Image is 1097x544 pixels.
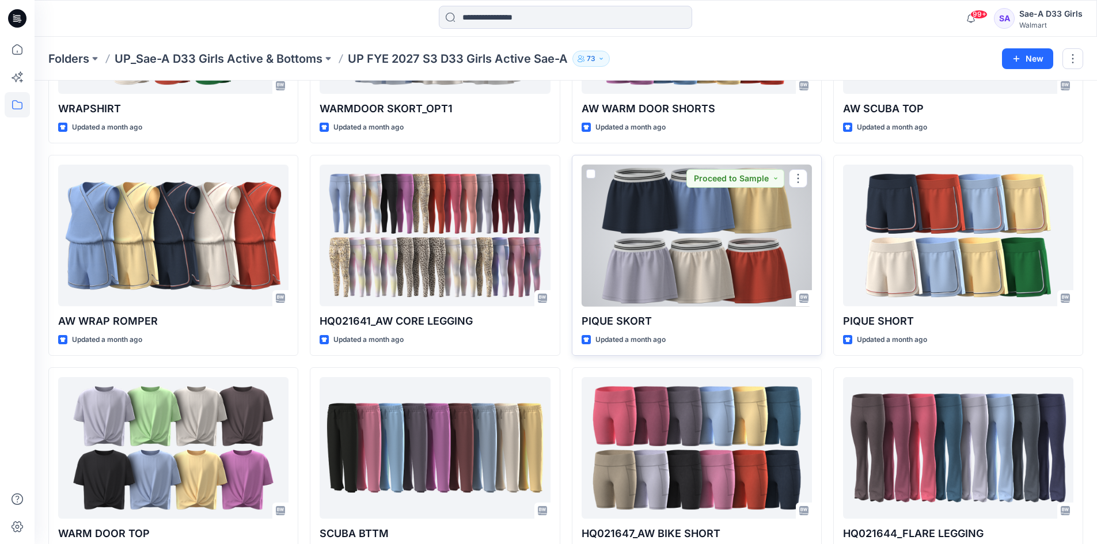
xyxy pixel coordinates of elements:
p: AW WRAP ROMPER [58,313,289,329]
p: Updated a month ago [857,121,927,134]
a: AW WRAP ROMPER [58,165,289,307]
button: 73 [572,51,610,67]
p: HQ021641_AW CORE LEGGING [320,313,550,329]
p: 73 [587,52,595,65]
a: WARM DOOR TOP [58,377,289,519]
p: PIQUE SHORT [843,313,1073,329]
a: HQ021641_AW CORE LEGGING [320,165,550,307]
p: HQ021647_AW BIKE SHORT [582,526,812,542]
span: 99+ [970,10,988,19]
p: WARM DOOR TOP [58,526,289,542]
a: HQ021644_FLARE LEGGING [843,377,1073,519]
p: Updated a month ago [595,334,666,346]
p: Updated a month ago [72,334,142,346]
div: Sae-A D33 Girls [1019,7,1083,21]
p: WRAPSHIRT [58,101,289,117]
p: AW SCUBA TOP [843,101,1073,117]
button: New [1002,48,1053,69]
p: Updated a month ago [333,334,404,346]
a: SCUBA BTTM [320,377,550,519]
p: Updated a month ago [595,121,666,134]
p: SCUBA BTTM [320,526,550,542]
div: SA [994,8,1015,29]
a: PIQUE SHORT [843,165,1073,307]
p: UP FYE 2027 S3 D33 Girls Active Sae-A [348,51,568,67]
p: Updated a month ago [72,121,142,134]
p: WARMDOOR SKORT_OPT1 [320,101,550,117]
p: Updated a month ago [333,121,404,134]
a: HQ021647_AW BIKE SHORT [582,377,812,519]
a: UP_Sae-A D33 Girls Active & Bottoms [115,51,322,67]
a: Folders [48,51,89,67]
div: Walmart [1019,21,1083,29]
p: HQ021644_FLARE LEGGING [843,526,1073,542]
p: PIQUE SKORT [582,313,812,329]
a: PIQUE SKORT [582,165,812,307]
p: AW WARM DOOR SHORTS [582,101,812,117]
p: Updated a month ago [857,334,927,346]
